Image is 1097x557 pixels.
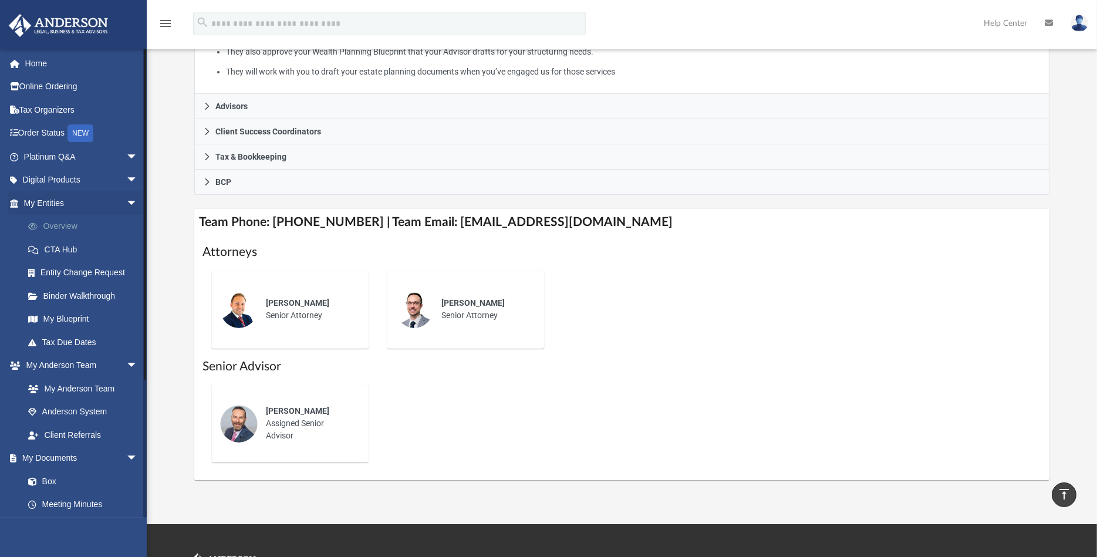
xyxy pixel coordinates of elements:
[220,405,258,443] img: thumbnail
[266,298,329,308] span: [PERSON_NAME]
[215,153,286,161] span: Tax & Bookkeeping
[215,127,321,136] span: Client Success Coordinators
[158,16,173,31] i: menu
[226,45,1041,59] li: They also approve your Wealth Planning Blueprint that your Advisor drafts for your structuring ne...
[16,400,150,424] a: Anderson System
[8,447,150,470] a: My Documentsarrow_drop_down
[16,423,150,447] a: Client Referrals
[8,98,156,121] a: Tax Organizers
[215,178,231,186] span: BCP
[126,145,150,169] span: arrow_drop_down
[126,168,150,193] span: arrow_drop_down
[16,493,150,517] a: Meeting Minutes
[16,516,144,539] a: Forms Library
[8,121,156,146] a: Order StatusNEW
[8,75,156,99] a: Online Ordering
[202,358,1041,375] h1: Senior Advisor
[220,291,258,328] img: thumbnail
[194,119,1049,144] a: Client Success Coordinators
[1052,482,1076,507] a: vertical_align_top
[266,406,329,416] span: [PERSON_NAME]
[194,144,1049,170] a: Tax & Bookkeeping
[16,470,144,493] a: Box
[16,238,156,261] a: CTA Hub
[126,191,150,215] span: arrow_drop_down
[16,308,150,331] a: My Blueprint
[67,124,93,142] div: NEW
[16,261,156,285] a: Entity Change Request
[16,215,156,238] a: Overview
[258,289,360,330] div: Senior Attorney
[158,22,173,31] a: menu
[215,102,248,110] span: Advisors
[8,168,156,192] a: Digital Productsarrow_drop_down
[8,145,156,168] a: Platinum Q&Aarrow_drop_down
[8,52,156,75] a: Home
[226,65,1041,79] li: They will work with you to draft your estate planning documents when you’ve engaged us for those ...
[433,289,536,330] div: Senior Attorney
[258,397,360,450] div: Assigned Senior Advisor
[1071,15,1088,32] img: User Pic
[16,377,144,400] a: My Anderson Team
[8,191,156,215] a: My Entitiesarrow_drop_down
[441,298,505,308] span: [PERSON_NAME]
[16,330,156,354] a: Tax Due Dates
[194,209,1049,235] h4: Team Phone: [PHONE_NUMBER] | Team Email: [EMAIL_ADDRESS][DOMAIN_NAME]
[196,16,209,29] i: search
[194,170,1049,195] a: BCP
[194,94,1049,119] a: Advisors
[5,14,112,37] img: Anderson Advisors Platinum Portal
[8,354,150,377] a: My Anderson Teamarrow_drop_down
[202,244,1041,261] h1: Attorneys
[126,447,150,471] span: arrow_drop_down
[126,354,150,378] span: arrow_drop_down
[1057,487,1071,501] i: vertical_align_top
[16,284,156,308] a: Binder Walkthrough
[396,291,433,328] img: thumbnail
